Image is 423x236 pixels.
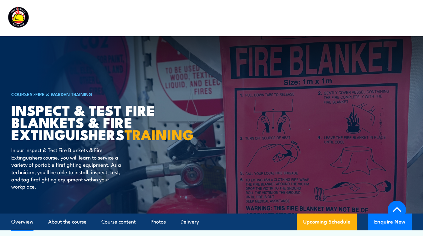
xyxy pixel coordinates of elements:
[297,214,357,230] a: Upcoming Schedule
[191,10,257,25] a: Emergency Response Services
[11,146,125,190] p: In our Inspect & Test Fire Blankets & Fire Extinguishers course, you will learn to service a vari...
[150,214,166,230] a: Photos
[331,10,363,25] a: Learner Portal
[109,10,126,25] a: Courses
[181,214,199,230] a: Delivery
[11,214,33,230] a: Overview
[11,90,166,98] h6: >
[101,214,136,230] a: Course content
[48,214,87,230] a: About the course
[271,10,291,25] a: About Us
[376,10,394,25] a: Contact
[140,10,177,25] a: Course Calendar
[11,91,33,97] a: COURSES
[125,123,194,145] strong: TRAINING
[368,214,412,230] button: Enquire Now
[35,91,92,97] a: Fire & Warden Training
[305,10,317,25] a: News
[11,104,166,140] h1: Inspect & Test Fire Blankets & Fire Extinguishers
